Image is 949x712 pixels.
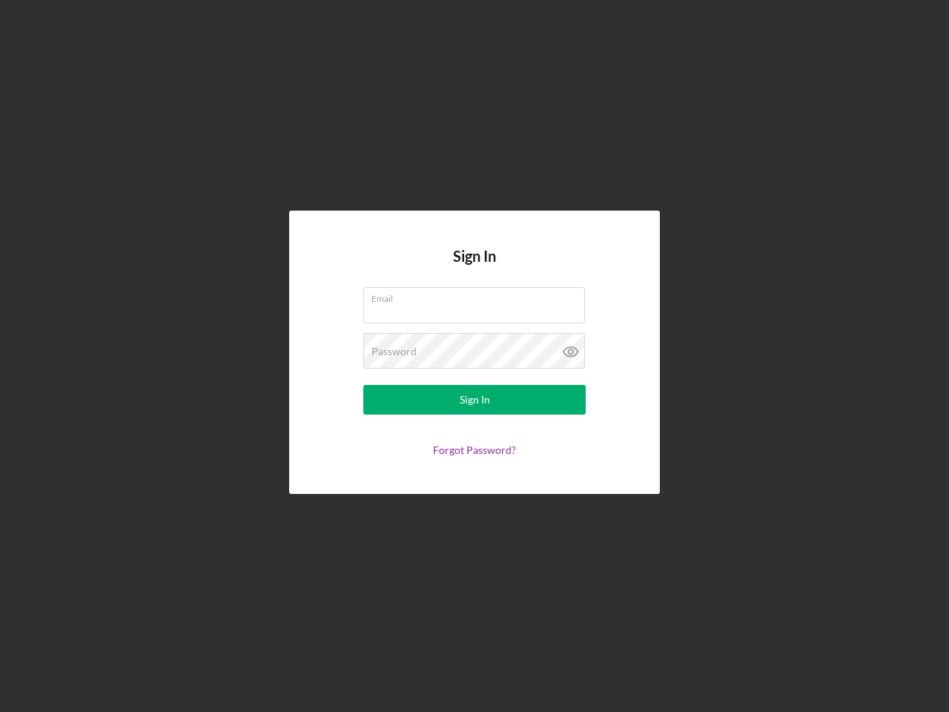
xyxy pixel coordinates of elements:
h4: Sign In [453,248,496,287]
a: Forgot Password? [433,444,516,456]
label: Email [371,288,585,304]
label: Password [371,346,417,357]
div: Sign In [460,385,490,415]
button: Sign In [363,385,586,415]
